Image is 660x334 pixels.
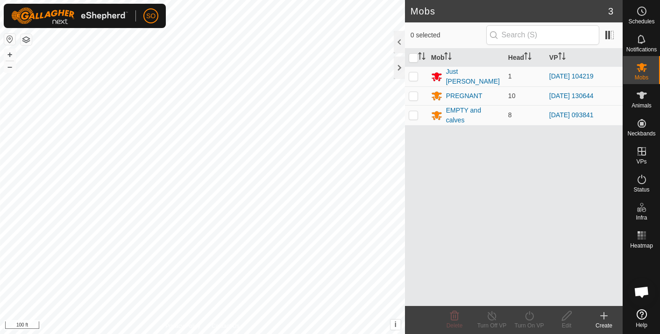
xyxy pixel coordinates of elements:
[549,72,594,80] a: [DATE] 104219
[636,215,647,220] span: Infra
[632,103,652,108] span: Animals
[508,72,512,80] span: 1
[427,49,504,67] th: Mob
[549,92,594,99] a: [DATE] 130644
[626,47,657,52] span: Notifications
[21,34,32,45] button: Map Layers
[212,322,239,330] a: Contact Us
[11,7,128,24] img: Gallagher Logo
[623,306,660,332] a: Help
[511,321,548,330] div: Turn On VP
[411,6,608,17] h2: Mobs
[4,34,15,45] button: Reset Map
[390,320,401,330] button: i
[628,19,654,24] span: Schedules
[636,322,647,328] span: Help
[585,321,623,330] div: Create
[447,322,463,329] span: Delete
[504,49,546,67] th: Head
[165,322,200,330] a: Privacy Policy
[633,187,649,192] span: Status
[4,49,15,60] button: +
[558,54,566,61] p-sorticon: Activate to sort
[549,111,594,119] a: [DATE] 093841
[146,11,156,21] span: SO
[524,54,532,61] p-sorticon: Activate to sort
[546,49,623,67] th: VP
[446,67,501,86] div: Just [PERSON_NAME]
[446,91,483,101] div: PREGNANT
[4,61,15,72] button: –
[446,106,501,125] div: EMPTY and calves
[444,54,452,61] p-sorticon: Activate to sort
[636,159,646,164] span: VPs
[418,54,426,61] p-sorticon: Activate to sort
[508,111,512,119] span: 8
[394,320,396,328] span: i
[548,321,585,330] div: Edit
[411,30,486,40] span: 0 selected
[608,4,613,18] span: 3
[627,131,655,136] span: Neckbands
[628,278,656,306] div: Open chat
[630,243,653,249] span: Heatmap
[486,25,599,45] input: Search (S)
[473,321,511,330] div: Turn Off VP
[635,75,648,80] span: Mobs
[508,92,516,99] span: 10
